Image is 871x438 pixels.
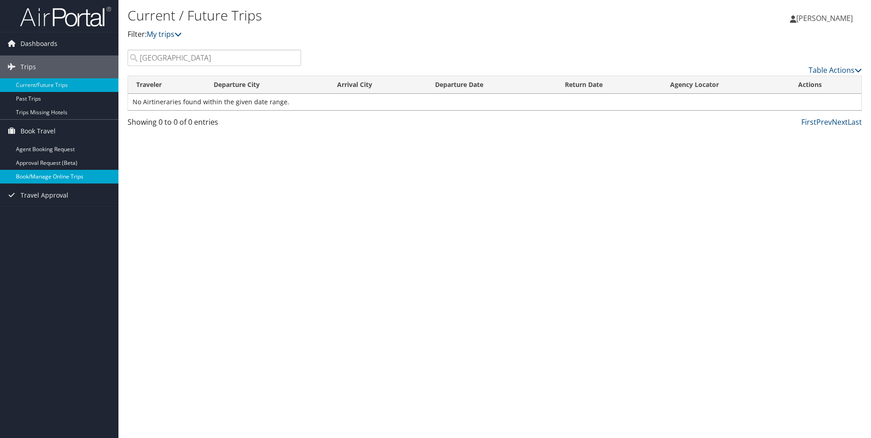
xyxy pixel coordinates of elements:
[128,29,617,41] p: Filter:
[557,76,662,94] th: Return Date: activate to sort column ascending
[329,76,427,94] th: Arrival City: activate to sort column ascending
[20,120,56,143] span: Book Travel
[790,76,861,94] th: Actions
[128,76,205,94] th: Traveler: activate to sort column ascending
[801,117,816,127] a: First
[816,117,832,127] a: Prev
[128,50,301,66] input: Search Traveler or Arrival City
[20,56,36,78] span: Trips
[790,5,862,32] a: [PERSON_NAME]
[20,184,68,207] span: Travel Approval
[427,76,556,94] th: Departure Date: activate to sort column descending
[205,76,329,94] th: Departure City: activate to sort column ascending
[796,13,853,23] span: [PERSON_NAME]
[832,117,848,127] a: Next
[20,32,57,55] span: Dashboards
[662,76,790,94] th: Agency Locator: activate to sort column ascending
[128,117,301,132] div: Showing 0 to 0 of 0 entries
[147,29,182,39] a: My trips
[848,117,862,127] a: Last
[20,6,111,27] img: airportal-logo.png
[809,65,862,75] a: Table Actions
[128,94,861,110] td: No Airtineraries found within the given date range.
[128,6,617,25] h1: Current / Future Trips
